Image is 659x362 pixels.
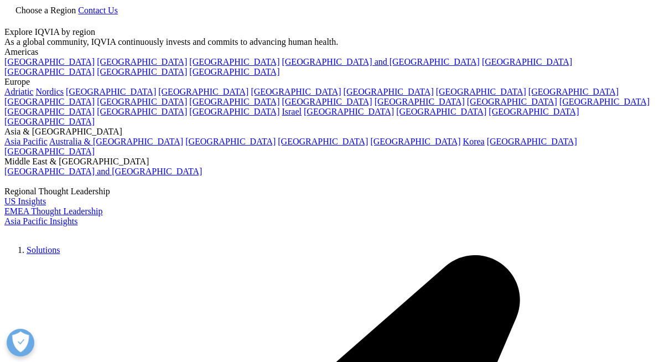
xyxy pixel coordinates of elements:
[35,87,64,96] a: Nordics
[487,137,577,146] a: [GEOGRAPHIC_DATA]
[158,87,248,96] a: [GEOGRAPHIC_DATA]
[528,87,619,96] a: [GEOGRAPHIC_DATA]
[97,107,187,116] a: [GEOGRAPHIC_DATA]
[467,97,557,106] a: [GEOGRAPHIC_DATA]
[66,87,156,96] a: [GEOGRAPHIC_DATA]
[189,57,279,66] a: [GEOGRAPHIC_DATA]
[282,97,372,106] a: [GEOGRAPHIC_DATA]
[4,196,46,206] a: US Insights
[7,329,34,356] button: Avaa asetukset
[78,6,118,15] a: Contact Us
[189,97,279,106] a: [GEOGRAPHIC_DATA]
[4,206,102,216] a: EMEA Thought Leadership
[4,87,33,96] a: Adriatic
[97,57,187,66] a: [GEOGRAPHIC_DATA]
[396,107,486,116] a: [GEOGRAPHIC_DATA]
[463,137,485,146] a: Korea
[559,97,650,106] a: [GEOGRAPHIC_DATA]
[49,137,183,146] a: Australia & [GEOGRAPHIC_DATA]
[4,97,95,106] a: [GEOGRAPHIC_DATA]
[489,107,579,116] a: [GEOGRAPHIC_DATA]
[27,245,60,255] a: Solutions
[4,57,95,66] a: [GEOGRAPHIC_DATA]
[344,87,434,96] a: [GEOGRAPHIC_DATA]
[4,77,655,87] div: Europe
[189,107,279,116] a: [GEOGRAPHIC_DATA]
[15,6,76,15] span: Choose a Region
[4,167,202,176] a: [GEOGRAPHIC_DATA] and [GEOGRAPHIC_DATA]
[4,107,95,116] a: [GEOGRAPHIC_DATA]
[189,67,279,76] a: [GEOGRAPHIC_DATA]
[278,137,368,146] a: [GEOGRAPHIC_DATA]
[4,27,655,37] div: Explore IQVIA by region
[482,57,572,66] a: [GEOGRAPHIC_DATA]
[375,97,465,106] a: [GEOGRAPHIC_DATA]
[304,107,394,116] a: [GEOGRAPHIC_DATA]
[4,37,655,47] div: As a global community, IQVIA continuously invests and commits to advancing human health.
[436,87,526,96] a: [GEOGRAPHIC_DATA]
[4,67,95,76] a: [GEOGRAPHIC_DATA]
[251,87,341,96] a: [GEOGRAPHIC_DATA]
[4,117,95,126] a: [GEOGRAPHIC_DATA]
[4,157,655,167] div: Middle East & [GEOGRAPHIC_DATA]
[4,137,48,146] a: Asia Pacific
[4,47,655,57] div: Americas
[282,57,479,66] a: [GEOGRAPHIC_DATA] and [GEOGRAPHIC_DATA]
[4,147,95,156] a: [GEOGRAPHIC_DATA]
[282,107,302,116] a: Israel
[97,97,187,106] a: [GEOGRAPHIC_DATA]
[4,216,77,226] a: Asia Pacific Insights
[185,137,276,146] a: [GEOGRAPHIC_DATA]
[97,67,187,76] a: [GEOGRAPHIC_DATA]
[4,127,655,137] div: Asia & [GEOGRAPHIC_DATA]
[4,187,655,196] div: Regional Thought Leadership
[370,137,460,146] a: [GEOGRAPHIC_DATA]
